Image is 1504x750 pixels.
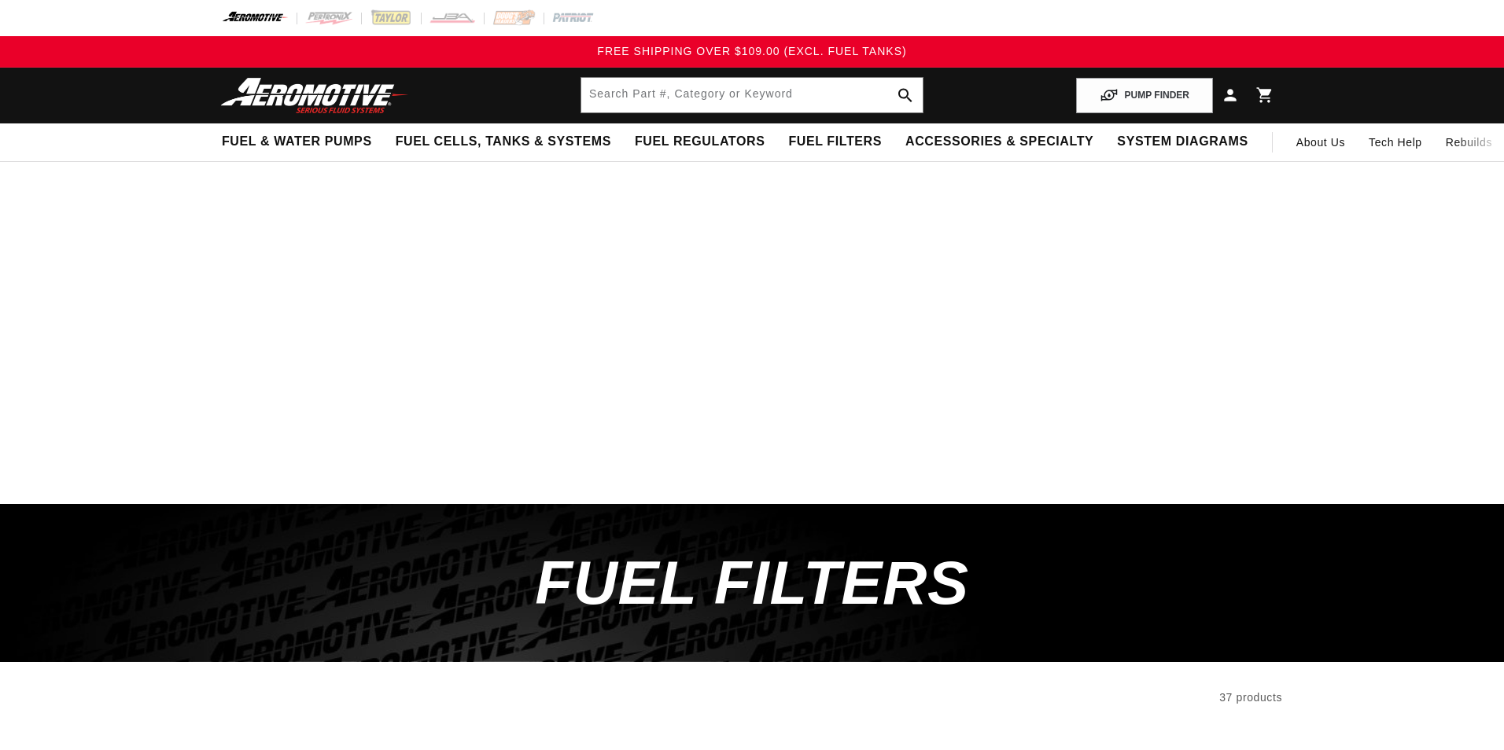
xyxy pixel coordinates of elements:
[1117,134,1248,150] span: System Diagrams
[1357,123,1434,161] summary: Tech Help
[905,134,1093,150] span: Accessories & Specialty
[1219,691,1282,704] span: 37 products
[1285,123,1357,161] a: About Us
[788,134,882,150] span: Fuel Filters
[623,123,776,160] summary: Fuel Regulators
[635,134,765,150] span: Fuel Regulators
[1296,136,1345,149] span: About Us
[1369,134,1422,151] span: Tech Help
[776,123,894,160] summary: Fuel Filters
[1105,123,1259,160] summary: System Diagrams
[384,123,623,160] summary: Fuel Cells, Tanks & Systems
[396,134,611,150] span: Fuel Cells, Tanks & Systems
[581,78,923,112] input: Search Part #, Category or Keyword
[1434,123,1504,161] summary: Rebuilds
[1076,78,1213,113] button: PUMP FINDER
[597,45,906,57] span: FREE SHIPPING OVER $109.00 (EXCL. FUEL TANKS)
[1446,134,1492,151] span: Rebuilds
[216,77,413,114] img: Aeromotive
[210,123,384,160] summary: Fuel & Water Pumps
[535,548,969,617] span: Fuel Filters
[894,123,1105,160] summary: Accessories & Specialty
[888,78,923,112] button: Search Part #, Category or Keyword
[222,134,372,150] span: Fuel & Water Pumps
